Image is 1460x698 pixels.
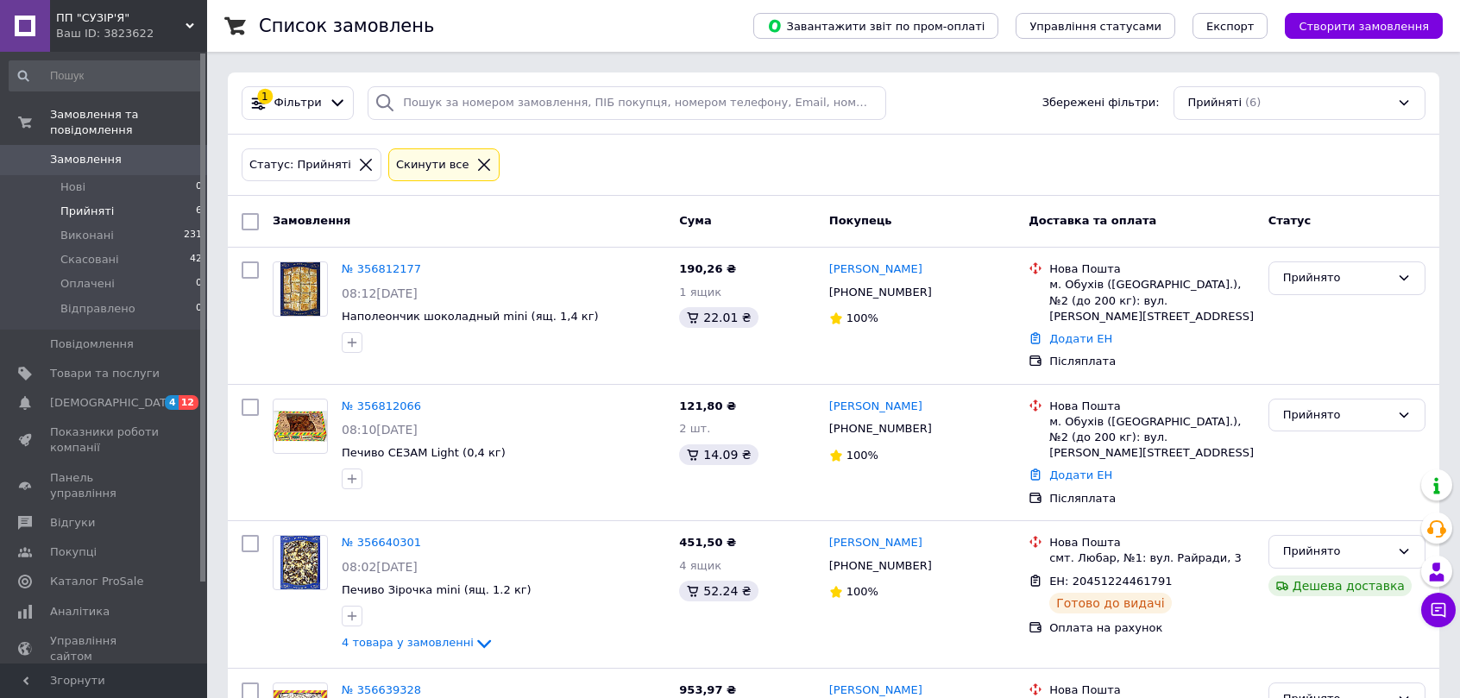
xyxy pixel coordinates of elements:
span: Експорт [1206,20,1255,33]
span: Прийняті [60,204,114,219]
div: 22.01 ₴ [679,307,758,328]
span: 4 товара у замовленні [342,636,474,649]
span: Збережені фільтри: [1042,95,1160,111]
div: Дешева доставка [1268,575,1412,596]
span: ПП "СУЗІР'Я" [56,10,186,26]
button: Створити замовлення [1285,13,1443,39]
div: Готово до видачі [1049,593,1172,613]
div: [PHONE_NUMBER] [826,281,935,304]
span: 08:12[DATE] [342,286,418,300]
span: Доставка та оплата [1029,214,1156,227]
span: Cума [679,214,711,227]
span: Замовлення та повідомлення [50,107,207,138]
span: 100% [846,449,878,462]
span: 0 [196,276,202,292]
a: Фото товару [273,261,328,317]
div: Прийнято [1283,543,1390,561]
span: Товари та послуги [50,366,160,381]
span: 6 [196,204,202,219]
div: Післяплата [1049,491,1255,506]
div: смт. Любар, №1: вул. Райради, 3 [1049,550,1255,566]
span: 4 ящик [679,559,721,572]
span: 0 [196,179,202,195]
a: № 356812177 [342,262,421,275]
a: [PERSON_NAME] [829,261,922,278]
img: Фото товару [280,262,320,316]
span: Відправлено [60,301,135,317]
input: Пошук [9,60,204,91]
span: 1 ящик [679,286,721,299]
a: 4 товара у замовленні [342,636,494,649]
span: Управління сайтом [50,633,160,664]
span: 42 [190,252,202,267]
span: Каталог ProSale [50,574,143,589]
span: Печиво Зірочка mini (ящ. 1.2 кг) [342,583,532,596]
div: Прийнято [1283,269,1390,287]
span: Створити замовлення [1299,20,1429,33]
span: [DEMOGRAPHIC_DATA] [50,395,178,411]
span: 100% [846,311,878,324]
div: Нова Пошта [1049,261,1255,277]
span: Прийняті [1188,95,1242,111]
div: [PHONE_NUMBER] [826,555,935,577]
span: 231 [184,228,202,243]
button: Управління статусами [1016,13,1175,39]
span: 451,50 ₴ [679,536,736,549]
h1: Список замовлень [259,16,434,36]
a: Наполеончик шоколадный mini (ящ. 1,4 кг) [342,310,599,323]
span: 2 шт. [679,422,710,435]
div: 52.24 ₴ [679,581,758,601]
div: Статус: Прийняті [246,156,355,174]
a: [PERSON_NAME] [829,399,922,415]
span: 953,97 ₴ [679,683,736,696]
button: Завантажити звіт по пром-оплаті [753,13,998,39]
span: Повідомлення [50,336,134,352]
span: Статус [1268,214,1312,227]
span: Панель управління [50,470,160,501]
span: Скасовані [60,252,119,267]
a: [PERSON_NAME] [829,535,922,551]
span: 4 [165,395,179,410]
span: Оплачені [60,276,115,292]
div: 1 [257,89,273,104]
span: Відгуки [50,515,95,531]
div: Cкинути все [393,156,473,174]
span: Нові [60,179,85,195]
button: Чат з покупцем [1421,593,1456,627]
input: Пошук за номером замовлення, ПІБ покупця, номером телефону, Email, номером накладної [368,86,886,120]
div: м. Обухів ([GEOGRAPHIC_DATA].), №2 (до 200 кг): вул. [PERSON_NAME][STREET_ADDRESS] [1049,414,1255,462]
div: [PHONE_NUMBER] [826,418,935,440]
div: Оплата на рахунок [1049,620,1255,636]
span: 0 [196,301,202,317]
span: Завантажити звіт по пром-оплаті [767,18,985,34]
span: Замовлення [50,152,122,167]
div: 14.09 ₴ [679,444,758,465]
span: 190,26 ₴ [679,262,736,275]
a: Фото товару [273,399,328,454]
a: Створити замовлення [1268,19,1443,32]
div: Нова Пошта [1049,682,1255,698]
a: Фото товару [273,535,328,590]
span: (6) [1245,96,1261,109]
span: Фільтри [274,95,322,111]
a: Додати ЕН [1049,332,1112,345]
img: Фото товару [280,536,321,589]
img: Фото товару [274,411,327,442]
a: № 356640301 [342,536,421,549]
span: Покупець [829,214,892,227]
div: Нова Пошта [1049,535,1255,550]
a: Додати ЕН [1049,468,1112,481]
span: 121,80 ₴ [679,399,736,412]
span: Виконані [60,228,114,243]
a: Печиво СЕЗАМ Light (0,4 кг) [342,446,506,459]
span: Управління статусами [1029,20,1161,33]
a: № 356639328 [342,683,421,696]
div: Ваш ID: 3823622 [56,26,207,41]
div: Прийнято [1283,406,1390,424]
span: 08:02[DATE] [342,560,418,574]
span: ЕН: 20451224461791 [1049,575,1172,588]
div: Післяплата [1049,354,1255,369]
span: 12 [179,395,198,410]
